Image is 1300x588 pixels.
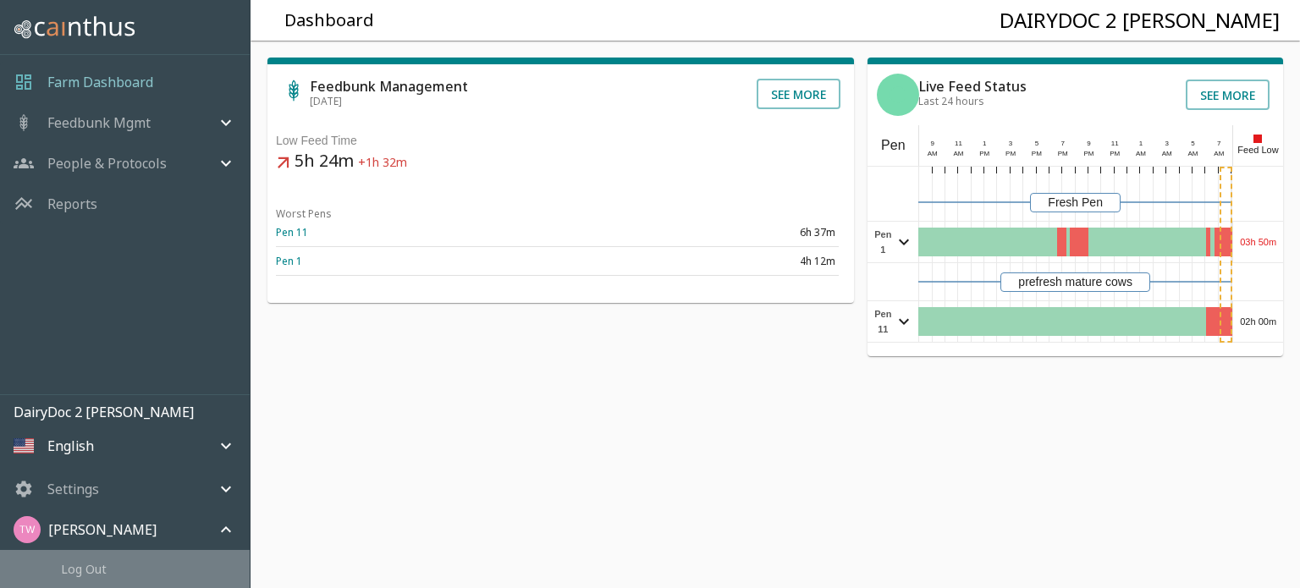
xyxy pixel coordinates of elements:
h6: Feedbunk Management [310,80,468,93]
span: PM [1110,150,1120,157]
span: Log Out [61,560,236,578]
span: PM [1083,150,1093,157]
div: 3 [1004,139,1016,149]
div: 1 [1134,139,1147,149]
div: 11 [952,139,965,149]
p: Feedbunk Mgmt [47,113,151,133]
div: 5 [1030,139,1043,149]
span: PM [1032,150,1042,157]
div: 9 [926,139,939,149]
span: AM [1214,150,1224,157]
span: PM [1005,150,1016,157]
span: PM [1058,150,1068,157]
img: 2dc84e54abcaacbae2fd0c1569c539fa [14,516,41,543]
span: PM [979,150,989,157]
div: 3 [1160,139,1173,149]
span: AM [1188,150,1198,157]
div: 9 [1082,139,1095,149]
p: [PERSON_NAME] [48,519,157,540]
td: 4h 12m [558,247,840,276]
div: 03h 50m [1233,222,1283,262]
h5: Dashboard [284,9,374,32]
span: AM [928,150,938,157]
span: Pen 11 [872,306,894,337]
div: Pen [868,125,918,166]
span: Worst Pens [276,206,332,221]
span: AM [954,150,964,157]
button: See more [1186,80,1270,110]
p: DairyDoc 2 [PERSON_NAME] [14,402,250,422]
p: Settings [47,479,99,499]
div: prefresh mature cows [1000,272,1150,292]
a: Pen 1 [276,254,302,268]
div: 1 [978,139,991,149]
p: People & Protocols [47,153,167,173]
div: 02h 00m [1233,301,1283,342]
div: 5 [1187,139,1199,149]
td: 6h 37m [558,218,840,247]
p: English [47,436,94,456]
span: Pen 1 [872,227,894,257]
span: [DATE] [310,94,342,108]
div: Feed Low [1232,125,1283,166]
span: +1h 32m [358,155,407,171]
a: Reports [47,194,97,214]
div: Low Feed Time [276,132,839,150]
h6: Live Feed Status [918,80,1027,93]
span: AM [1162,150,1172,157]
h5: 5h 24m [276,150,839,173]
span: Last 24 hours [918,94,984,108]
div: 11 [1109,139,1121,149]
div: 7 [1056,139,1069,149]
div: 7 [1213,139,1226,149]
a: Farm Dashboard [47,72,153,92]
button: See more [757,79,840,109]
div: Fresh Pen [1030,193,1121,212]
a: Pen 11 [276,225,308,239]
h4: DairyDoc 2 [PERSON_NAME] [1000,8,1280,33]
span: AM [1136,150,1146,157]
